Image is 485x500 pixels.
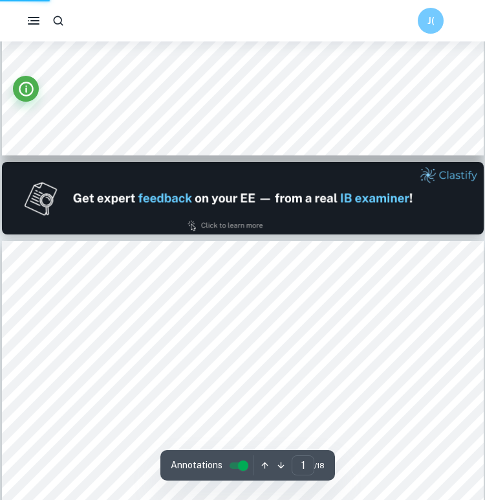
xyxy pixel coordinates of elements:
button: J( [418,8,444,34]
h6: J( [424,14,438,28]
span: Annotations [171,459,222,472]
span: / 18 [314,460,325,472]
img: Ad [2,162,484,234]
button: Info [13,76,39,102]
